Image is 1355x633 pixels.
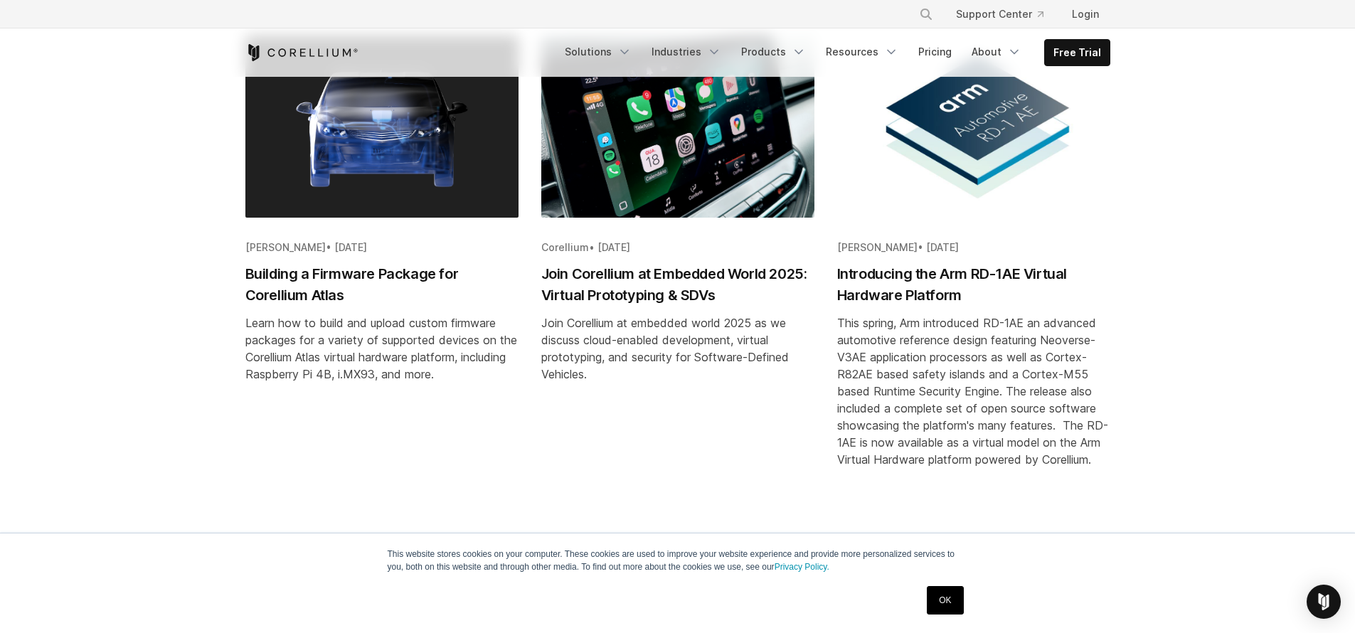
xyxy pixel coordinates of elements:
div: Navigation Menu [902,1,1110,27]
a: Pricing [910,39,960,65]
div: Navigation Menu [556,39,1110,66]
a: Industries [643,39,730,65]
a: OK [927,586,963,615]
p: This website stores cookies on your computer. These cookies are used to improve your website expe... [388,548,968,573]
a: Products [733,39,814,65]
span: [DATE] [334,241,367,253]
span: Corellium [541,241,589,253]
h2: Join Corellium at Embedded World 2025: Virtual Prototyping & SDVs [541,263,814,306]
div: • [541,240,814,255]
h2: Building a Firmware Package for Corellium Atlas [245,263,519,306]
button: Search [913,1,939,27]
span: [PERSON_NAME] [245,241,326,253]
a: Blog post summary: Introducing the Arm RD-1AE Virtual Hardware Platform [837,36,1110,514]
div: This spring, Arm introduced RD-1AE an advanced automotive reference design featuring Neoverse-V3A... [837,314,1110,468]
span: [PERSON_NAME] [837,241,918,253]
img: Introducing the Arm RD-1AE Virtual Hardware Platform [837,36,1110,218]
div: • [837,240,1110,255]
img: Join Corellium at Embedded World 2025: Virtual Prototyping & SDVs [541,36,814,218]
a: Blog post summary: Building a Firmware Package for Corellium Atlas [245,36,519,514]
h2: Introducing the Arm RD-1AE Virtual Hardware Platform [837,263,1110,306]
a: About [963,39,1030,65]
a: Support Center [945,1,1055,27]
a: Corellium Home [245,44,358,61]
div: • [245,240,519,255]
span: [DATE] [926,241,959,253]
img: Building a Firmware Package for Corellium Atlas [245,36,519,218]
a: Login [1061,1,1110,27]
div: Open Intercom Messenger [1307,585,1341,619]
div: Join Corellium at embedded world 2025 as we discuss cloud-enabled development, virtual prototypin... [541,314,814,383]
span: [DATE] [597,241,630,253]
a: Resources [817,39,907,65]
a: Free Trial [1045,40,1110,65]
a: Blog post summary: Join Corellium at Embedded World 2025: Virtual Prototyping & SDVs [541,36,814,514]
div: Learn how to build and upload custom firmware packages for a variety of supported devices on the ... [245,314,519,383]
a: Solutions [556,39,640,65]
a: Privacy Policy. [775,562,829,572]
